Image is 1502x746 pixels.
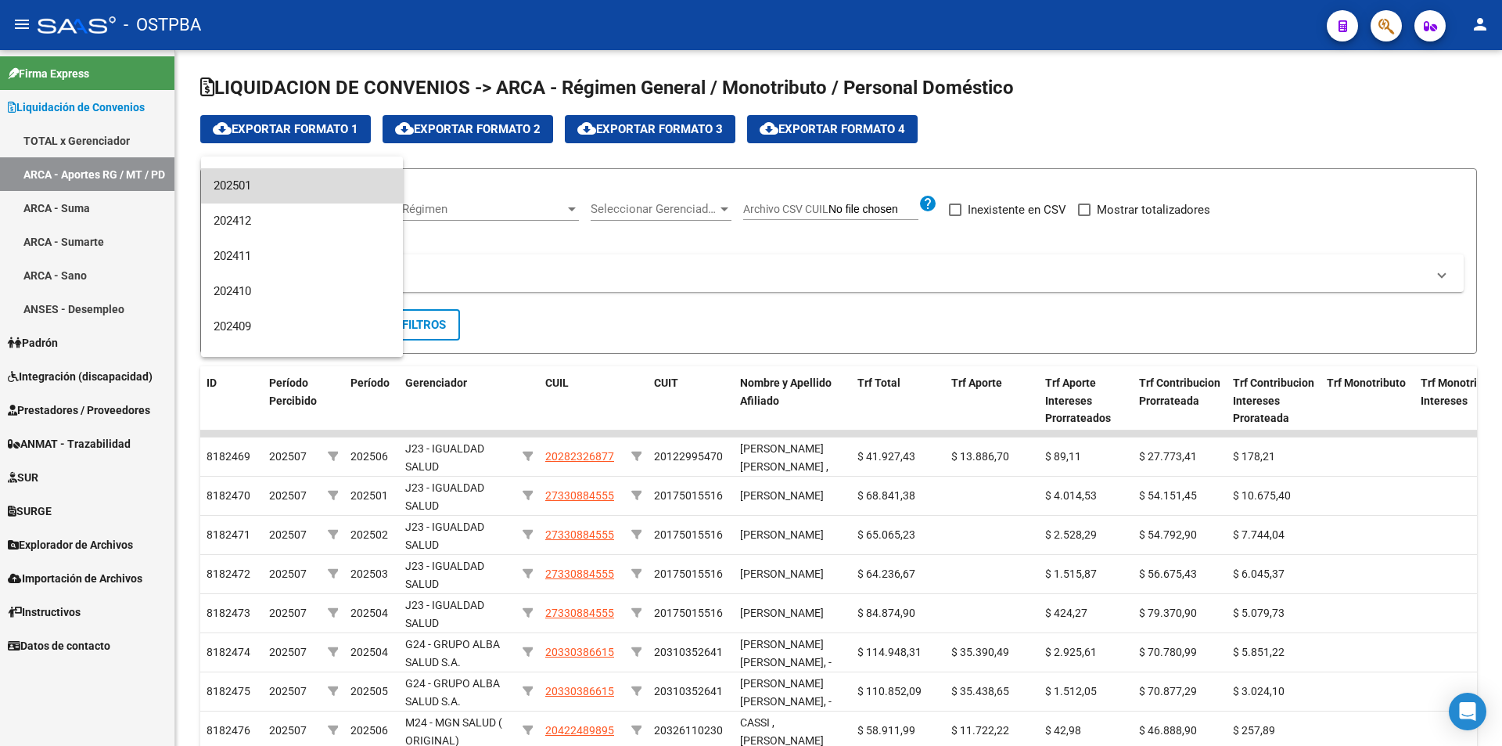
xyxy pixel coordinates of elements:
[214,239,390,274] span: 202411
[1449,693,1486,730] div: Open Intercom Messenger
[214,168,390,204] span: 202501
[214,309,390,344] span: 202409
[214,274,390,309] span: 202410
[214,204,390,239] span: 202412
[214,344,390,380] span: 202408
